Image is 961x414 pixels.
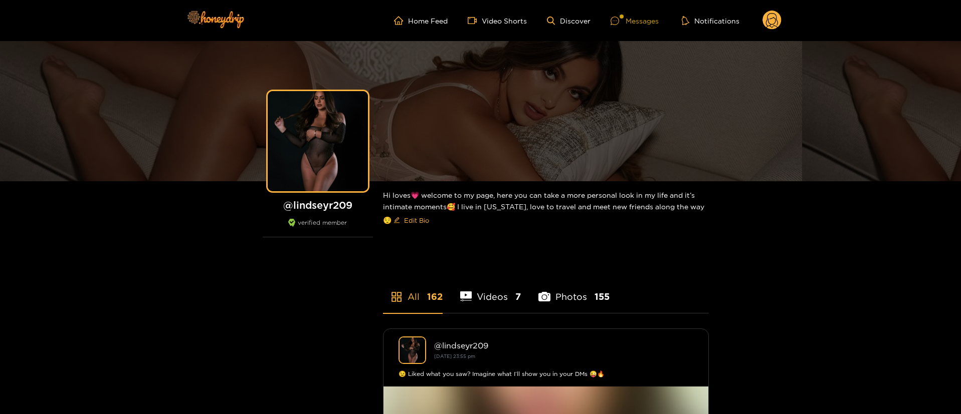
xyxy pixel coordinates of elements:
span: 162 [427,290,443,303]
div: Hi loves💗 welcome to my page, here you can take a more personal look in my life and it’s intimate... [383,181,709,236]
span: Edit Bio [404,215,429,225]
button: Notifications [679,16,742,26]
button: editEdit Bio [392,212,431,228]
div: @ lindseyr209 [434,341,693,350]
li: Videos [460,268,521,313]
span: 155 [595,290,610,303]
div: verified member [263,219,373,237]
span: home [394,16,408,25]
a: Home Feed [394,16,448,25]
li: Photos [538,268,610,313]
img: lindseyr209 [399,336,426,364]
small: [DATE] 23:55 pm [434,353,475,359]
span: video-camera [468,16,482,25]
li: All [383,268,443,313]
span: edit [394,217,400,224]
h1: @ lindseyr209 [263,199,373,211]
span: appstore [391,291,403,303]
a: Video Shorts [468,16,527,25]
div: Messages [611,15,659,27]
span: 7 [515,290,521,303]
a: Discover [547,17,591,25]
div: 😉 Liked what you saw? Imagine what I’ll show you in your DMs 😜🔥 [399,369,693,379]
